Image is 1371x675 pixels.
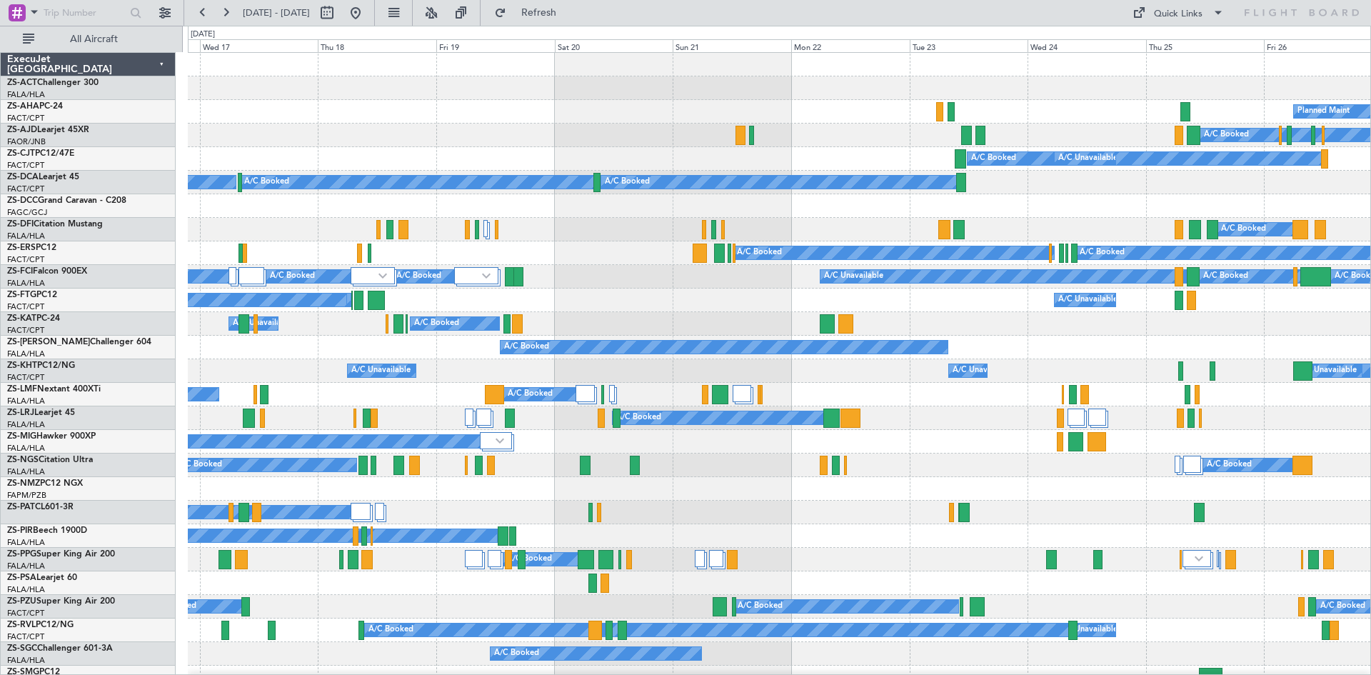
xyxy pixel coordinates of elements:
[7,597,115,606] a: ZS-PZUSuper King Air 200
[7,196,38,205] span: ZS-DCC
[1125,1,1231,24] button: Quick Links
[7,584,45,595] a: FALA/HLA
[738,596,783,617] div: A/C Booked
[7,621,36,629] span: ZS-RVL
[7,432,36,441] span: ZS-MIG
[482,273,491,279] img: arrow-gray.svg
[7,254,44,265] a: FACT/CPT
[971,148,1016,169] div: A/C Booked
[7,550,115,559] a: ZS-PPGSuper King Air 200
[7,79,99,87] a: ZS-ACTChallenger 300
[7,291,57,299] a: ZS-FTGPC12
[7,207,47,218] a: FAGC/GCJ
[7,456,39,464] span: ZS-NGS
[555,39,673,52] div: Sat 20
[7,419,45,430] a: FALA/HLA
[7,479,83,488] a: ZS-NMZPC12 NGX
[16,28,155,51] button: All Aircraft
[7,325,44,336] a: FACT/CPT
[378,273,387,279] img: arrow-gray.svg
[7,466,45,477] a: FALA/HLA
[7,113,44,124] a: FACT/CPT
[233,313,292,334] div: A/C Unavailable
[7,574,77,582] a: ZS-PSALearjet 60
[7,338,90,346] span: ZS-[PERSON_NAME]
[1221,219,1266,240] div: A/C Booked
[7,372,44,383] a: FACT/CPT
[7,291,36,299] span: ZS-FTG
[1320,596,1365,617] div: A/C Booked
[605,171,650,193] div: A/C Booked
[7,537,45,548] a: FALA/HLA
[7,409,75,417] a: ZS-LRJLearjet 45
[7,184,44,194] a: FACT/CPT
[7,267,33,276] span: ZS-FCI
[1146,39,1265,52] div: Thu 25
[508,384,553,405] div: A/C Booked
[7,550,36,559] span: ZS-PPG
[7,479,40,488] span: ZS-NMZ
[7,244,36,252] span: ZS-ERS
[7,385,101,394] a: ZS-LMFNextant 400XTi
[7,385,37,394] span: ZS-LMF
[7,361,37,370] span: ZS-KHT
[7,314,60,323] a: ZS-KATPC-24
[368,619,413,641] div: A/C Booked
[7,456,93,464] a: ZS-NGSCitation Ultra
[244,171,289,193] div: A/C Booked
[7,608,44,619] a: FACT/CPT
[7,503,35,511] span: ZS-PAT
[177,454,222,476] div: A/C Booked
[1195,556,1203,561] img: arrow-gray.svg
[1028,39,1146,52] div: Wed 24
[7,631,44,642] a: FACT/CPT
[7,443,45,454] a: FALA/HLA
[7,490,46,501] a: FAPM/PZB
[7,196,126,205] a: ZS-DCCGrand Caravan - C208
[7,526,33,535] span: ZS-PIR
[7,644,37,653] span: ZS-SGC
[488,1,573,24] button: Refresh
[7,396,45,406] a: FALA/HLA
[7,644,113,653] a: ZS-SGCChallenger 601-3A
[791,39,910,52] div: Mon 22
[7,349,45,359] a: FALA/HLA
[7,173,79,181] a: ZS-DCALearjet 45
[1154,7,1202,21] div: Quick Links
[507,549,552,570] div: A/C Booked
[191,29,215,41] div: [DATE]
[7,409,34,417] span: ZS-LRJ
[7,136,46,147] a: FAOR/JNB
[7,621,74,629] a: ZS-RVLPC12/NG
[7,160,44,171] a: FACT/CPT
[824,266,883,287] div: A/C Unavailable
[494,643,539,664] div: A/C Booked
[7,267,87,276] a: ZS-FCIFalcon 900EX
[7,526,87,535] a: ZS-PIRBeech 1900D
[616,407,661,429] div: A/C Booked
[44,2,126,24] input: Trip Number
[7,655,45,666] a: FALA/HLA
[7,149,35,158] span: ZS-CJT
[414,313,459,334] div: A/C Booked
[1297,360,1357,381] div: A/C Unavailable
[504,336,549,358] div: A/C Booked
[318,39,436,52] div: Thu 18
[436,39,555,52] div: Fri 19
[509,8,569,18] span: Refresh
[673,39,791,52] div: Sun 21
[243,6,310,19] span: [DATE] - [DATE]
[7,220,103,229] a: ZS-DFICitation Mustang
[1058,148,1118,169] div: A/C Unavailable
[1058,619,1118,641] div: A/C Unavailable
[1297,101,1350,122] div: Planned Maint
[1204,124,1249,146] div: A/C Booked
[7,561,45,571] a: FALA/HLA
[7,338,151,346] a: ZS-[PERSON_NAME]Challenger 604
[7,79,37,87] span: ZS-ACT
[953,360,1012,381] div: A/C Unavailable
[1207,454,1252,476] div: A/C Booked
[737,242,782,264] div: A/C Booked
[7,102,39,111] span: ZS-AHA
[7,314,36,323] span: ZS-KAT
